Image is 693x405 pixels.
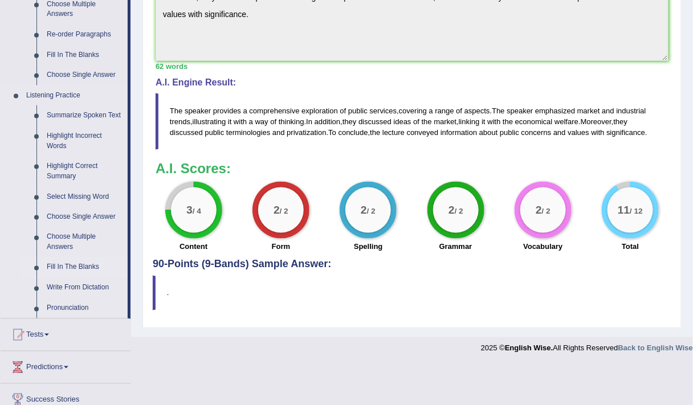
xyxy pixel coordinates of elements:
[42,24,128,45] a: Re-order Paragraphs
[358,117,392,126] span: discussed
[42,207,128,227] a: Choose Single Answer
[243,107,247,115] span: a
[614,117,628,126] span: they
[592,128,605,137] span: with
[306,117,312,126] span: In
[279,117,304,126] span: thinking
[542,207,551,216] small: / 2
[459,117,480,126] span: linking
[630,207,643,216] small: / 12
[487,117,500,126] span: with
[180,242,207,252] label: Content
[382,128,405,137] span: lecture
[301,107,338,115] span: exploration
[479,128,498,137] span: about
[156,77,668,88] h4: A.I. Engine Result:
[153,276,671,310] blockquote: .
[339,128,368,137] span: conclude
[21,85,128,106] a: Listening Practice
[343,117,357,126] span: they
[328,128,336,137] span: To
[270,117,276,126] span: of
[354,242,383,252] label: Spelling
[441,128,477,137] span: information
[602,107,614,115] span: and
[280,207,288,216] small: / 2
[186,204,193,216] big: 3
[340,107,346,115] span: of
[234,117,247,126] span: with
[156,161,231,176] b: A.I. Scores:
[394,117,411,126] span: ideas
[42,65,128,85] a: Choose Single Answer
[315,117,341,126] span: addition
[449,204,455,216] big: 2
[503,117,513,126] span: the
[185,107,211,115] span: speaker
[272,242,291,252] label: Form
[193,117,226,126] span: illustrating
[454,207,463,216] small: / 2
[42,227,128,257] a: Choose Multiple Answers
[42,45,128,66] a: Fill In The Blanks
[439,242,472,252] label: Grammar
[250,107,300,115] span: comprehensive
[515,117,553,126] span: economical
[272,128,285,137] span: and
[228,117,232,126] span: it
[618,204,630,216] big: 11
[407,128,439,137] span: conveyed
[617,107,646,115] span: industrial
[361,204,367,216] big: 2
[249,117,253,126] span: a
[399,107,427,115] span: covering
[492,107,504,115] span: The
[482,117,486,126] span: it
[274,204,280,216] big: 2
[500,128,519,137] span: public
[170,117,190,126] span: trends
[429,107,433,115] span: a
[1,351,131,380] a: Predictions
[42,156,128,186] a: Highlight Correct Summary
[435,107,454,115] span: range
[622,242,639,252] label: Total
[205,128,224,137] span: public
[213,107,241,115] span: provides
[348,107,368,115] span: public
[434,117,456,126] span: market
[505,344,553,353] strong: English Wise.
[413,117,419,126] span: of
[481,337,693,354] div: 2025 © All Rights Reserved
[42,257,128,278] a: Fill In The Blanks
[553,128,566,137] span: and
[42,298,128,319] a: Pronunciation
[535,107,575,115] span: emphasized
[42,187,128,207] a: Select Missing Word
[1,319,131,347] a: Tests
[156,61,668,72] div: 62 words
[536,204,542,216] big: 2
[370,107,397,115] span: services
[42,126,128,156] a: Highlight Incorrect Words
[42,278,128,298] a: Write From Dictation
[577,107,600,115] span: market
[456,107,462,115] span: of
[507,107,533,115] span: speaker
[226,128,270,137] span: terminologies
[170,107,182,115] span: The
[568,128,589,137] span: values
[192,207,201,216] small: / 4
[523,242,562,252] label: Vocabulary
[287,128,326,137] span: privatization
[521,128,552,137] span: concerns
[422,117,432,126] span: the
[464,107,490,115] span: aspects
[370,128,380,137] span: the
[255,117,268,126] span: way
[367,207,376,216] small: / 2
[156,93,668,150] blockquote: , . , . , , . , . , .
[618,344,693,353] a: Back to English Wise
[42,105,128,126] a: Summarize Spoken Text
